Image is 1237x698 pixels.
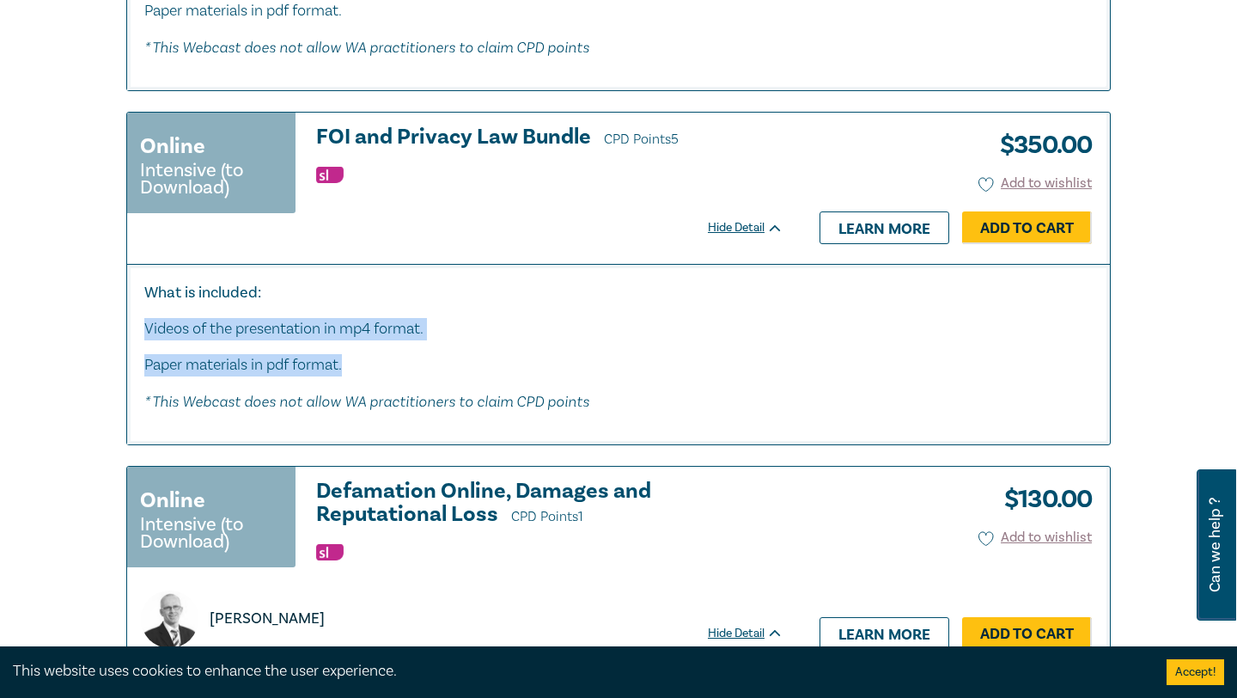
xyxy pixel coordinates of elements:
[141,591,198,648] img: https://s3.ap-southeast-2.amazonaws.com/leo-cussen-store-production-content/Contacts/Marcus%20Hoy...
[987,126,1092,165] h3: $ 350.00
[144,38,589,56] em: * This Webcast does not allow WA practitioners to claim CPD points
[144,354,1093,377] p: Paper materials in pdf format.
[144,283,261,303] strong: What is included:
[991,480,1092,519] h3: $ 130.00
[316,167,344,183] img: Substantive Law
[140,131,205,162] h3: Online
[604,131,679,148] span: CPD Points 5
[820,617,949,650] a: Learn more
[978,174,1093,193] button: Add to wishlist
[13,660,1141,683] div: This website uses cookies to enhance the user experience.
[511,508,583,525] span: CPD Points 1
[1167,659,1224,685] button: Accept cookies
[144,318,1093,340] p: Videos of the presentation in mp4 format.
[316,544,344,560] img: Substantive Law
[820,211,949,244] a: Learn more
[708,219,802,236] div: Hide Detail
[316,480,783,529] a: Defamation Online, Damages and Reputational Loss CPD Points1
[1207,480,1223,610] span: Can we help ?
[708,625,802,642] div: Hide Detail
[140,162,283,196] small: Intensive (to Download)
[978,528,1093,548] button: Add to wishlist
[144,392,589,410] em: * This Webcast does not allow WA practitioners to claim CPD points
[962,617,1092,650] a: Add to Cart
[210,608,325,630] p: [PERSON_NAME]
[140,516,283,550] small: Intensive (to Download)
[316,480,783,529] h3: Defamation Online, Damages and Reputational Loss
[962,211,1092,244] a: Add to Cart
[140,485,205,516] h3: Online
[316,126,783,151] a: FOI and Privacy Law Bundle CPD Points5
[316,126,783,151] h3: FOI and Privacy Law Bundle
